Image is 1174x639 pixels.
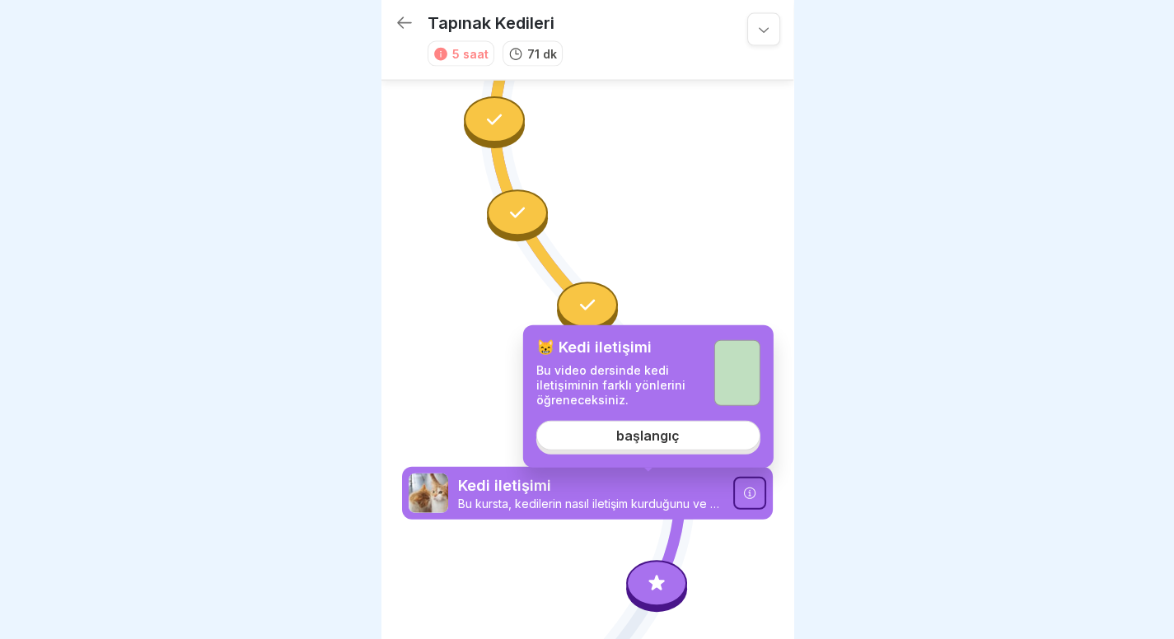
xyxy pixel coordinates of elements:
[536,420,760,450] a: başlangıç
[536,338,652,356] font: 😸 Kedi iletişimi
[452,47,489,61] font: 5 saat
[616,427,680,443] font: başlangıç
[409,473,448,513] img: slr3n71ht72n64tortf4spcx.png
[458,477,551,494] font: Kedi iletişimi
[527,47,557,61] font: 71 dk
[428,13,554,33] font: Tapınak Kedileri
[536,362,685,406] font: Bu video dersinde kedi iletişiminin farklı yönlerini öğreneceksiniz.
